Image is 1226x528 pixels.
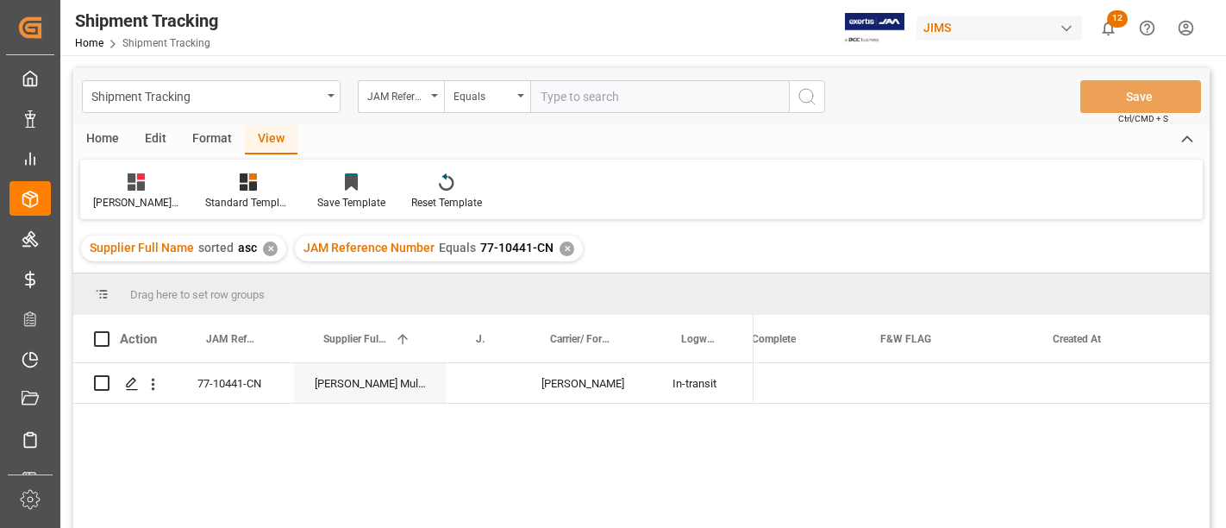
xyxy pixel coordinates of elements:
span: Supplier Full Name [90,241,194,255]
a: Home [75,37,103,49]
div: Save Template [317,195,385,211]
span: Drag here to set row groups [130,288,265,301]
span: JAM Reference Number [303,241,435,255]
div: Shipment Tracking [75,8,218,34]
span: Created At [1053,333,1101,345]
span: 12 [1107,10,1128,28]
div: Edit [132,125,179,154]
div: JIMS [916,16,1082,41]
button: JIMS [916,11,1089,44]
div: [PERSON_NAME] Multimedia [GEOGRAPHIC_DATA] [294,363,447,403]
div: [PERSON_NAME]'s tracking all # _5 [93,195,179,211]
div: Reset Template [411,195,482,211]
button: open menu [358,80,444,113]
div: ✕ [560,242,574,256]
div: Shipment Tracking [91,85,322,106]
div: Home [73,125,132,154]
div: Action [120,331,157,347]
img: Exertis%20JAM%20-%20Email%20Logo.jpg_1722504956.jpg [845,13,904,43]
div: ✕ [263,242,278,256]
span: asc [238,241,257,255]
button: open menu [444,80,530,113]
button: show 12 new notifications [1089,9,1128,47]
input: Type to search [530,80,789,113]
span: F&W FLAG [880,333,931,345]
button: Help Center [1128,9,1167,47]
span: Equals [439,241,476,255]
button: search button [789,80,825,113]
div: Standard Templates [205,195,291,211]
span: JAM Reference Number [206,333,258,345]
div: View [245,125,297,154]
div: JAM Reference Number [367,85,426,104]
span: Logward Status [681,333,717,345]
span: 77-10441-CN [480,241,554,255]
span: sorted [198,241,234,255]
div: Press SPACE to select this row. [73,363,754,404]
div: 77-10441-CN [177,363,294,403]
span: Supplier Full Name [323,333,388,345]
div: In-transit [672,364,733,404]
div: Format [179,125,245,154]
div: Equals [453,85,512,104]
button: Save [1080,80,1201,113]
span: JAM Shipment Number [476,333,485,345]
span: Carrier/ Forwarder Name [550,333,616,345]
button: open menu [82,80,341,113]
div: [PERSON_NAME] [521,363,652,403]
span: Ctrl/CMD + S [1118,112,1168,125]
